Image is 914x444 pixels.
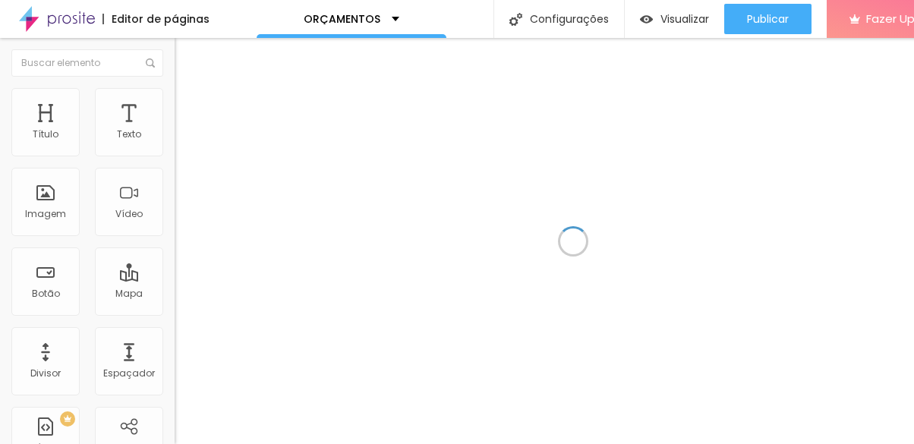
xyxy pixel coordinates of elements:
div: Divisor [30,368,61,379]
div: Botão [32,288,60,299]
button: Publicar [724,4,812,34]
div: Texto [117,129,141,140]
button: Visualizar [625,4,724,34]
div: Título [33,129,58,140]
img: view-1.svg [640,13,653,26]
input: Buscar elemento [11,49,163,77]
div: Mapa [115,288,143,299]
div: Imagem [25,209,66,219]
div: Vídeo [115,209,143,219]
div: Espaçador [103,368,155,379]
span: Visualizar [660,13,709,25]
p: ORÇAMENTOS [304,14,380,24]
span: Publicar [747,13,789,25]
div: Editor de páginas [102,14,210,24]
img: Icone [146,58,155,68]
img: Icone [509,13,522,26]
